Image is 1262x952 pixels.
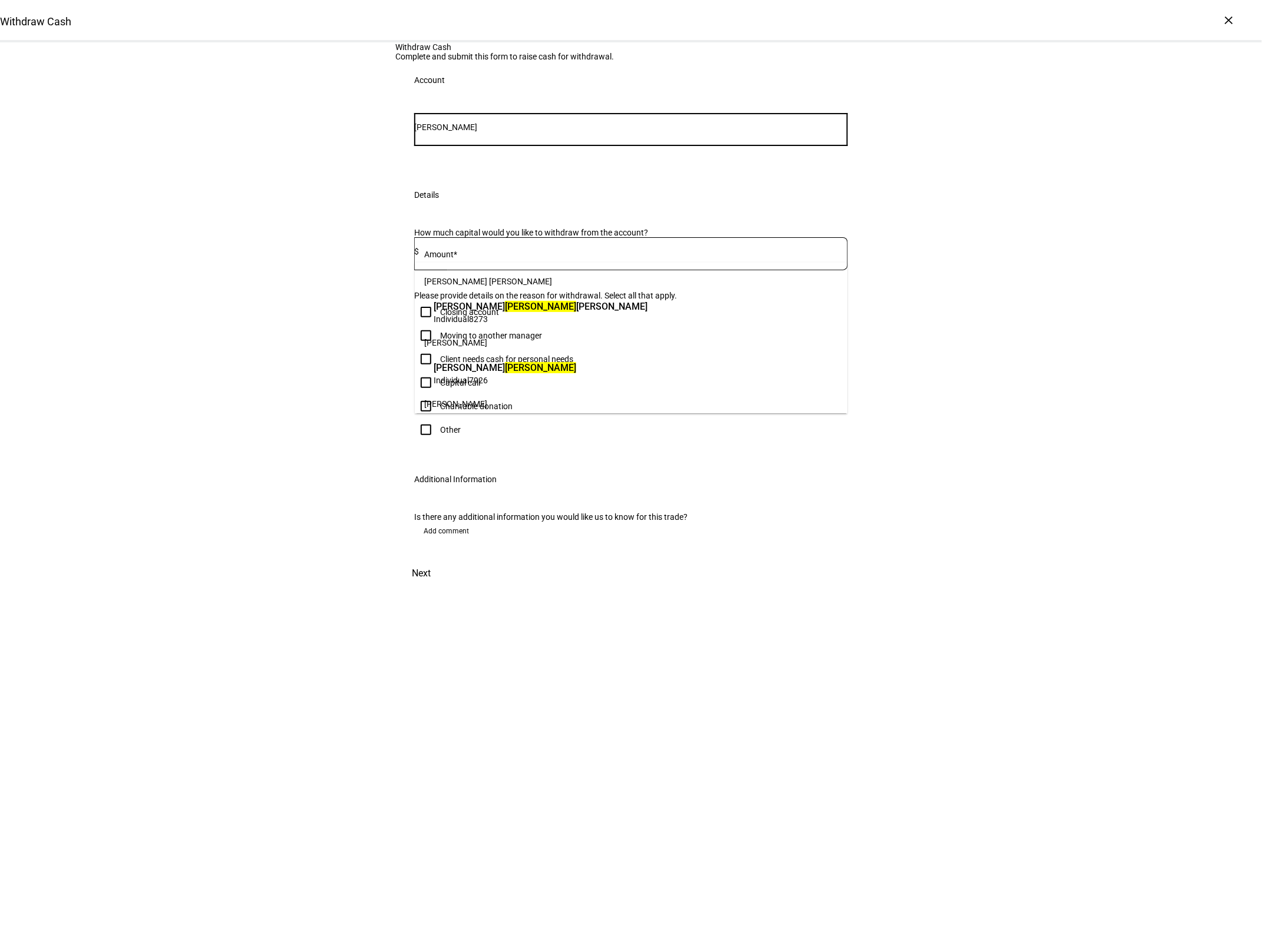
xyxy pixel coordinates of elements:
[395,559,447,588] button: Next
[424,250,457,259] mat-label: Amount*
[414,190,439,200] div: Details
[469,376,488,385] span: 7926
[434,314,469,324] span: Individual
[412,559,431,588] span: Next
[395,52,867,61] div: Complete and submit this form to raise cash for withdrawal.
[434,361,576,374] span: [PERSON_NAME]
[431,297,650,327] div: Emily Moore Robichaux
[414,291,848,300] div: Please provide details on the reason for withdrawal. Select all that apply.
[434,376,469,385] span: Individual
[1220,11,1238,29] div: ×
[424,277,552,286] span: [PERSON_NAME] [PERSON_NAME]
[414,475,497,484] div: Additional Information
[434,300,647,313] span: [PERSON_NAME] [PERSON_NAME]
[440,425,461,434] div: Other
[414,75,445,85] div: Account
[505,362,576,373] mark: [PERSON_NAME]
[424,338,487,347] span: [PERSON_NAME]
[469,314,488,324] span: 8273
[414,228,848,237] div: How much capital would you like to withdraw from the account?
[424,522,469,540] span: Add comment
[414,122,848,132] input: Number
[424,399,487,409] span: [PERSON_NAME]
[431,358,579,389] div: Lindsay Moore
[414,522,478,540] button: Add comment
[414,247,419,256] span: $
[505,301,576,312] mark: [PERSON_NAME]
[395,42,867,52] div: Withdraw Cash
[414,512,848,522] div: Is there any additional information you would like us to know for this trade?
